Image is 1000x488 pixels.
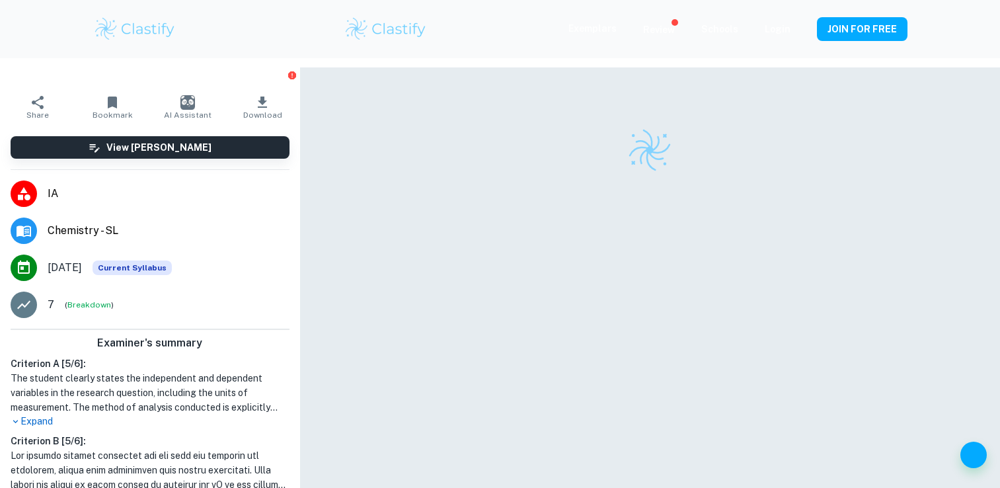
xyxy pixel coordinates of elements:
span: AI Assistant [164,110,212,120]
p: Review [643,22,675,37]
p: Exemplars [568,21,617,36]
img: Clastify logo [93,16,177,42]
span: Share [26,110,49,120]
button: Breakdown [67,299,111,311]
button: AI Assistant [150,89,225,126]
img: AI Assistant [180,95,195,110]
span: Download [243,110,282,120]
span: [DATE] [48,260,82,276]
span: IA [48,186,289,202]
button: JOIN FOR FREE [817,17,907,41]
p: 7 [48,297,54,313]
h1: The student clearly states the independent and dependent variables in the research question, incl... [11,371,289,415]
h6: Examiner's summary [5,335,295,351]
button: Help and Feedback [960,442,987,468]
a: Login [765,24,790,34]
button: Report issue [288,70,297,80]
button: View [PERSON_NAME] [11,136,289,159]
span: Chemistry - SL [48,223,289,239]
div: This exemplar is based on the current syllabus. Feel free to refer to it for inspiration/ideas wh... [93,261,172,275]
h6: Criterion A [ 5 / 6 ]: [11,356,289,371]
span: Bookmark [93,110,133,120]
h6: View [PERSON_NAME] [106,140,212,155]
button: Download [225,89,299,126]
button: Bookmark [75,89,149,126]
img: Clastify logo [344,16,428,42]
img: Clastify logo [627,127,673,173]
span: Current Syllabus [93,261,172,275]
h6: Criterion B [ 5 / 6 ]: [11,434,289,448]
p: Expand [11,415,289,428]
span: ( ) [65,299,114,311]
a: Schools [701,24,738,34]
